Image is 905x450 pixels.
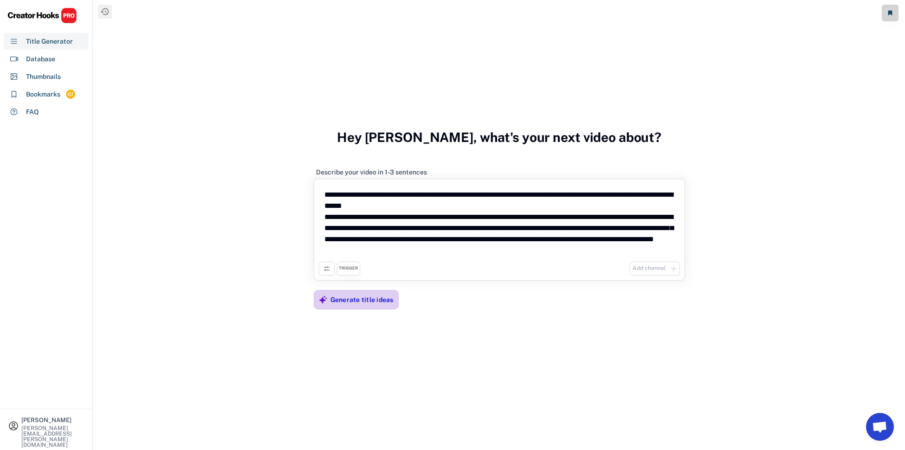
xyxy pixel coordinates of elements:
[7,7,77,24] img: CHPRO%20Logo.svg
[21,417,84,423] div: [PERSON_NAME]
[337,120,661,155] h3: Hey [PERSON_NAME], what's your next video about?
[66,90,75,98] div: 61
[330,296,394,304] div: Generate title ideas
[26,107,39,117] div: FAQ
[633,264,666,272] div: Add channel
[866,413,894,441] a: Open chat
[316,168,427,176] div: Describe your video in 1-3 sentences
[339,265,358,271] div: TRIGGER
[21,425,84,448] div: [PERSON_NAME][EMAIL_ADDRESS][PERSON_NAME][DOMAIN_NAME]
[26,54,55,64] div: Database
[26,90,60,99] div: Bookmarks
[26,72,61,82] div: Thumbnails
[26,37,73,46] div: Title Generator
